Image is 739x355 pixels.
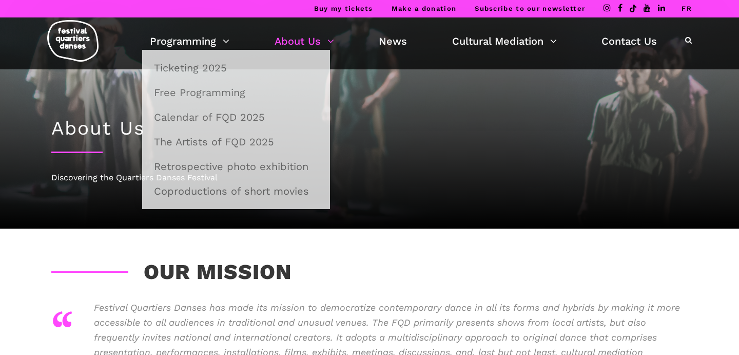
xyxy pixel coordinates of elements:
[148,56,324,80] a: Ticketing 2025
[47,20,99,62] img: logo-fqd-med
[148,179,324,203] a: Coproductions of short movies
[51,259,292,285] h3: Our mission
[682,5,692,12] a: FR
[148,105,324,129] a: Calendar of FQD 2025
[601,32,657,50] a: Contact Us
[392,5,457,12] a: Make a donation
[379,32,407,50] a: News
[148,155,324,178] a: Retrospective photo exhibition
[148,130,324,154] a: The Artists of FQD 2025
[51,117,688,140] h1: About Us
[148,81,324,104] a: Free Programming
[475,5,585,12] a: Subscribe to our newsletter
[452,32,557,50] a: Cultural Mediation
[51,171,688,184] div: Discovering the Quartiers Danses Festival
[314,5,373,12] a: Buy my tickets
[275,32,334,50] a: About Us
[150,32,229,50] a: Programming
